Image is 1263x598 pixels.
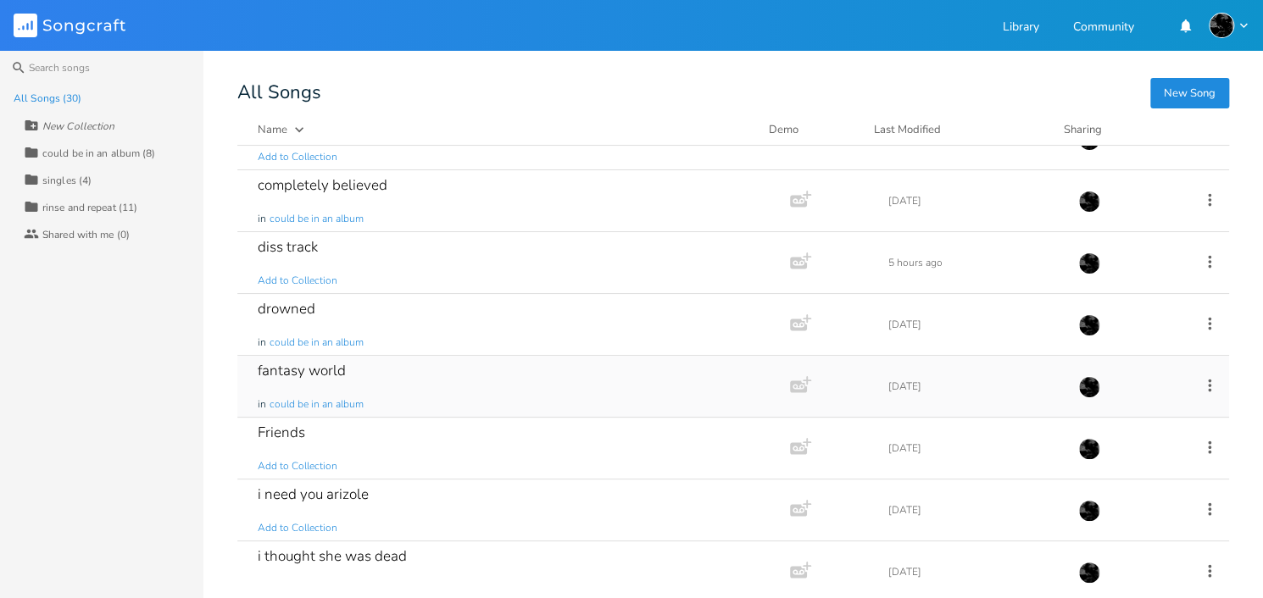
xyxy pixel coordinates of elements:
div: All Songs (30) [14,93,81,103]
a: Community [1073,21,1134,36]
span: in [258,335,266,350]
span: in [258,583,266,597]
div: Sharing [1064,121,1166,138]
div: i need you arizole [258,487,369,501]
span: could be in an album [270,583,364,597]
img: nvouers [1078,191,1100,213]
button: Last Modified [874,121,1043,138]
div: Name [258,122,287,137]
span: could be in an album [270,397,364,412]
img: nvouers [1209,13,1234,38]
span: could be in an album [270,335,364,350]
div: diss track [258,240,318,254]
div: singles (4) [42,175,92,185]
img: nvouers [1078,500,1100,522]
div: [DATE] [888,319,1058,329]
div: drowned [258,302,315,316]
div: [DATE] [888,567,1058,577]
div: All Songs [237,85,1229,101]
div: Friends [258,425,305,440]
div: rinse and repeat (11) [42,202,137,213]
div: completely believed [258,178,387,192]
button: Name [258,121,748,138]
span: Add to Collection [258,150,337,164]
div: [DATE] [888,381,1058,391]
div: Demo [769,121,854,138]
div: 5 hours ago [888,257,1058,268]
div: fantasy world [258,363,346,378]
img: nvouers [1078,252,1100,274]
div: Shared with me (0) [42,230,130,240]
div: [DATE] [888,443,1058,453]
span: Add to Collection [258,459,337,473]
div: [DATE] [888,505,1058,515]
img: nvouers [1078,438,1100,460]
div: Last Modified [874,122,941,137]
button: New Song [1150,78,1229,108]
a: Library [1003,21,1039,36]
div: [DATE] [888,196,1058,206]
img: nvouers [1078,562,1100,584]
span: in [258,397,266,412]
div: i thought she was dead [258,549,407,563]
img: nvouers [1078,376,1100,398]
span: in [258,212,266,226]
span: Add to Collection [258,274,337,288]
span: Add to Collection [258,521,337,535]
div: could be in an album (8) [42,148,155,158]
img: nvouers [1078,314,1100,336]
div: New Collection [42,121,114,131]
span: could be in an album [270,212,364,226]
